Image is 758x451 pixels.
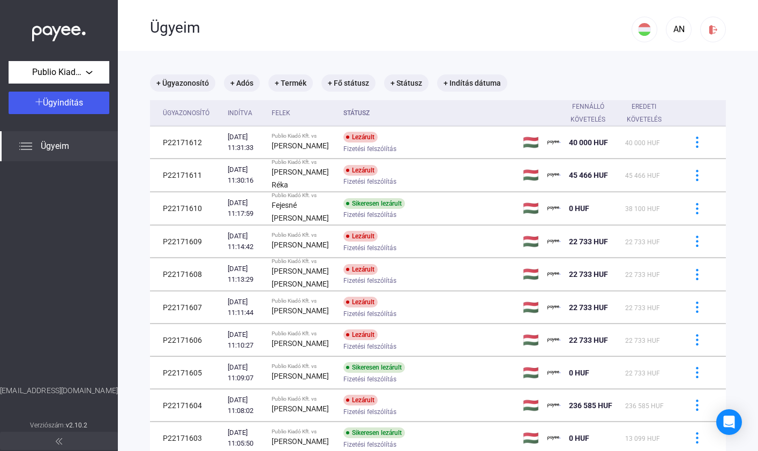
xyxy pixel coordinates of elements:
[272,192,335,199] div: Publio Kiadó Kft. vs
[569,138,608,147] span: 40 000 HUF
[228,264,263,285] div: [DATE] 11:13:29
[343,242,396,254] span: Fizetési felszólítás
[692,400,703,411] img: more-blue
[150,291,223,324] td: P22171607
[343,340,396,353] span: Fizetési felszólítás
[272,258,335,265] div: Publio Kiadó Kft. vs
[343,307,396,320] span: Fizetési felszólítás
[670,23,688,36] div: AN
[569,237,608,246] span: 22 733 HUF
[272,429,335,435] div: Publio Kiadó Kft. vs
[686,427,708,449] button: more-blue
[43,97,83,108] span: Ügyindítás
[321,74,376,92] mat-chip: + Fő státusz
[547,399,560,412] img: payee-logo
[163,107,209,119] div: Ügyazonosító
[228,427,263,449] div: [DATE] 11:05:50
[272,437,329,446] strong: [PERSON_NAME]
[66,422,88,429] strong: v2.10.2
[519,225,543,258] td: 🇭🇺
[547,136,560,149] img: payee-logo
[625,370,660,377] span: 22 733 HUF
[686,263,708,285] button: more-blue
[343,175,396,188] span: Fizetési felszólítás
[35,98,43,106] img: plus-white.svg
[343,438,396,451] span: Fizetési felszólítás
[519,324,543,356] td: 🇭🇺
[519,126,543,159] td: 🇭🇺
[343,264,378,275] div: Lezárult
[686,230,708,253] button: more-blue
[569,303,608,312] span: 22 733 HUF
[692,302,703,313] img: more-blue
[686,164,708,186] button: more-blue
[150,19,632,37] div: Ügyeim
[569,100,617,126] div: Fennálló követelés
[150,324,223,356] td: P22171606
[569,336,608,344] span: 22 733 HUF
[163,107,219,119] div: Ügyazonosító
[692,137,703,148] img: more-blue
[569,100,607,126] div: Fennálló követelés
[519,258,543,291] td: 🇭🇺
[228,198,263,219] div: [DATE] 11:17:59
[228,132,263,153] div: [DATE] 11:31:33
[150,192,223,225] td: P22171610
[272,201,329,222] strong: Fejesné [PERSON_NAME]
[519,192,543,225] td: 🇭🇺
[547,169,560,182] img: payee-logo
[41,140,69,153] span: Ügyeim
[32,20,86,42] img: white-payee-white-dot.svg
[272,141,329,150] strong: [PERSON_NAME]
[272,267,329,288] strong: [PERSON_NAME] [PERSON_NAME]
[343,198,405,209] div: Sikeresen lezárult
[692,236,703,247] img: more-blue
[343,142,396,155] span: Fizetési felszólítás
[569,369,589,377] span: 0 HUF
[519,291,543,324] td: 🇭🇺
[343,208,396,221] span: Fizetési felszólítás
[272,168,329,189] strong: [PERSON_NAME] Réka
[547,268,560,281] img: payee-logo
[625,271,660,279] span: 22 733 HUF
[692,432,703,444] img: more-blue
[384,74,429,92] mat-chip: + Státusz
[716,409,742,435] div: Open Intercom Messenger
[547,334,560,347] img: payee-logo
[547,235,560,248] img: payee-logo
[519,357,543,389] td: 🇭🇺
[708,24,719,35] img: logout-red
[272,396,335,402] div: Publio Kiadó Kft. vs
[272,330,335,337] div: Publio Kiadó Kft. vs
[692,367,703,378] img: more-blue
[547,366,560,379] img: payee-logo
[625,238,660,246] span: 22 733 HUF
[700,17,726,42] button: logout-red
[32,66,86,79] span: Publio Kiadó Kft.
[632,17,657,42] button: HU
[343,373,396,386] span: Fizetési felszólítás
[686,394,708,417] button: more-blue
[625,304,660,312] span: 22 733 HUF
[228,107,252,119] div: Indítva
[272,107,335,119] div: Felek
[150,357,223,389] td: P22171605
[519,389,543,422] td: 🇭🇺
[272,363,335,370] div: Publio Kiadó Kft. vs
[686,131,708,154] button: more-blue
[569,401,612,410] span: 236 585 HUF
[625,337,660,344] span: 22 733 HUF
[150,225,223,258] td: P22171609
[343,274,396,287] span: Fizetési felszólítás
[666,17,692,42] button: AN
[343,405,396,418] span: Fizetési felszólítás
[228,362,263,384] div: [DATE] 11:09:07
[228,231,263,252] div: [DATE] 11:14:42
[272,339,329,348] strong: [PERSON_NAME]
[339,100,519,126] th: Státusz
[150,126,223,159] td: P22171612
[9,92,109,114] button: Ügyindítás
[686,197,708,220] button: more-blue
[437,74,507,92] mat-chip: + Indítás dátuma
[150,389,223,422] td: P22171604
